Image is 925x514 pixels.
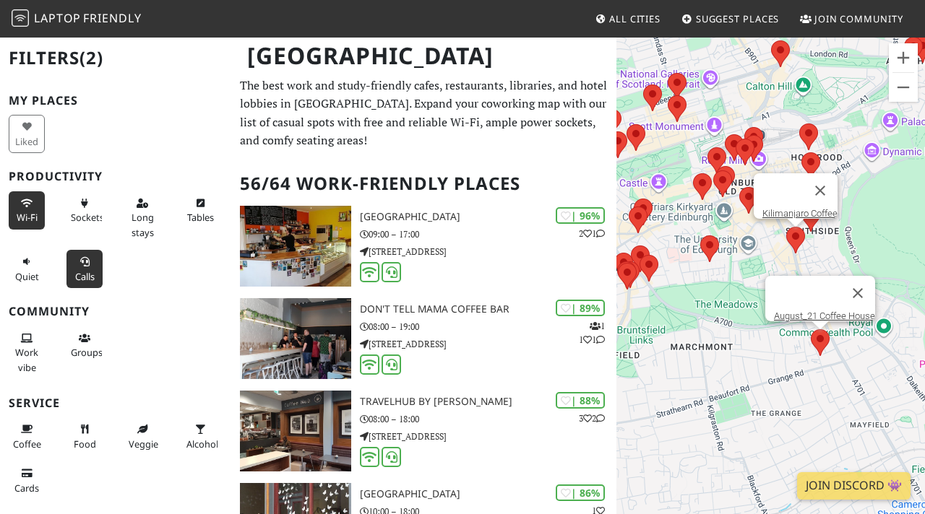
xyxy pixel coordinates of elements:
[579,319,605,347] p: 1 1 1
[579,411,605,425] p: 3 2
[66,417,103,456] button: Food
[762,208,838,219] a: Kilimanjaro Coffee
[794,6,909,32] a: Join Community
[360,245,617,258] p: [STREET_ADDRESS]
[9,191,45,230] button: Wi-Fi
[240,391,351,471] img: TravelHub by Lothian
[182,417,218,456] button: Alcohol
[9,170,223,183] h3: Productivity
[186,437,218,450] span: Alcohol
[13,437,41,450] span: Coffee
[556,300,605,316] div: | 89%
[803,173,838,208] button: Close
[814,12,903,25] span: Join Community
[124,417,160,456] button: Veggie
[889,73,918,102] button: Zoom out
[9,326,45,379] button: Work vibe
[696,12,780,25] span: Suggest Places
[889,43,918,72] button: Zoom in
[12,6,142,32] a: LaptopFriendly LaptopFriendly
[182,191,218,230] button: Tables
[15,270,39,283] span: Quiet
[360,430,617,443] p: [STREET_ADDRESS]
[12,9,29,27] img: LaptopFriendly
[66,250,103,288] button: Calls
[14,482,39,495] span: Credit cards
[676,6,786,32] a: Suggest Places
[774,310,875,321] a: August_21 Coffee House
[360,396,617,408] h3: TravelHub by [PERSON_NAME]
[231,391,616,471] a: TravelHub by Lothian | 88% 32 TravelHub by [PERSON_NAME] 08:00 – 18:00 [STREET_ADDRESS]
[9,396,223,410] h3: Service
[231,298,616,379] a: Don't tell Mama Coffee Bar | 89% 111 Don't tell Mama Coffee Bar 08:00 – 19:00 [STREET_ADDRESS]
[609,12,661,25] span: All Cities
[797,472,911,500] a: Join Discord 👾
[556,207,605,224] div: | 96%
[840,276,875,310] button: Close
[71,211,104,224] span: Power sockets
[129,437,158,450] span: Veggie
[17,211,38,224] span: Stable Wi-Fi
[360,337,617,351] p: [STREET_ADDRESS]
[556,484,605,501] div: | 86%
[360,211,617,223] h3: [GEOGRAPHIC_DATA]
[240,206,351,287] img: North Fort Cafe
[589,6,666,32] a: All Cities
[66,326,103,365] button: Groups
[240,298,351,379] img: Don't tell Mama Coffee Bar
[66,191,103,230] button: Sockets
[240,162,608,206] h2: 56/64 Work-Friendly Places
[360,488,617,500] h3: [GEOGRAPHIC_DATA]
[132,211,154,238] span: Long stays
[9,417,45,456] button: Coffee
[360,227,617,241] p: 09:00 – 17:00
[231,206,616,287] a: North Fort Cafe | 96% 21 [GEOGRAPHIC_DATA] 09:00 – 17:00 [STREET_ADDRESS]
[360,412,617,426] p: 08:00 – 18:00
[124,191,160,244] button: Long stays
[9,94,223,108] h3: My Places
[15,346,38,373] span: People working
[34,10,81,26] span: Laptop
[74,437,96,450] span: Food
[79,45,103,69] span: (2)
[9,36,223,80] h2: Filters
[579,227,605,240] p: 2 1
[83,10,141,26] span: Friendly
[9,461,45,500] button: Cards
[236,36,614,76] h1: [GEOGRAPHIC_DATA]
[71,346,103,359] span: Group tables
[556,392,605,409] div: | 88%
[360,303,617,315] h3: Don't tell Mama Coffee Bar
[360,320,617,334] p: 08:00 – 19:00
[9,305,223,318] h3: Community
[240,77,608,150] p: The best work and study-friendly cafes, restaurants, libraries, and hotel lobbies in [GEOGRAPHIC_...
[187,211,214,224] span: Work-friendly tables
[9,250,45,288] button: Quiet
[75,270,95,283] span: Video/audio calls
